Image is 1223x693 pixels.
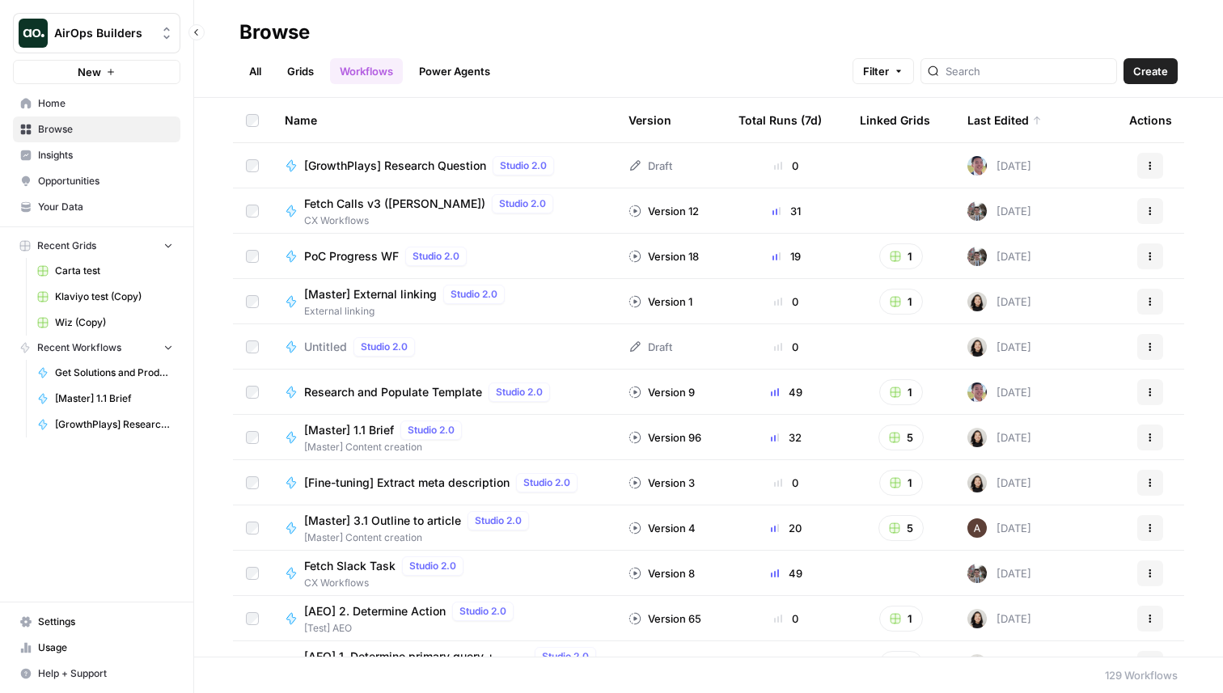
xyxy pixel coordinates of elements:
[967,473,1031,492] div: [DATE]
[738,656,834,672] div: 1
[13,635,180,661] a: Usage
[13,168,180,194] a: Opportunities
[13,91,180,116] a: Home
[13,336,180,360] button: Recent Workflows
[738,158,834,174] div: 0
[285,556,603,590] a: Fetch Slack TaskStudio 2.0CX Workflows
[304,384,482,400] span: Research and Populate Template
[13,13,180,53] button: Workspace: AirOps Builders
[304,603,446,619] span: [AEO] 2. Determine Action
[967,292,1031,311] div: [DATE]
[1105,667,1178,683] div: 129 Workflows
[38,200,173,214] span: Your Data
[967,201,987,221] img: a2mlt6f1nb2jhzcjxsuraj5rj4vi
[967,518,1031,538] div: [DATE]
[38,96,173,111] span: Home
[13,234,180,258] button: Recent Grids
[285,285,603,319] a: [Master] External linkingStudio 2.0External linking
[285,382,603,402] a: Research and Populate TemplateStudio 2.0
[239,58,271,84] a: All
[304,649,528,665] span: [AEO] 1. Determine primary query + keyword
[967,337,987,357] img: t5ef5oef8zpw1w4g2xghobes91mw
[628,339,672,355] div: Draft
[55,315,173,330] span: Wiz (Copy)
[38,666,173,681] span: Help + Support
[361,340,408,354] span: Studio 2.0
[879,651,923,677] button: 1
[38,148,173,163] span: Insights
[55,417,173,432] span: [GrowthPlays] Research Question
[863,63,889,79] span: Filter
[30,386,180,412] a: [Master] 1.1 Brief
[330,58,403,84] a: Workflows
[1124,58,1178,84] button: Create
[879,379,923,405] button: 1
[285,337,603,357] a: UntitledStudio 2.0
[30,412,180,437] a: [GrowthPlays] Research Question
[967,654,987,674] img: t5ef5oef8zpw1w4g2xghobes91mw
[285,247,603,266] a: PoC Progress WFStudio 2.0
[459,604,506,619] span: Studio 2.0
[967,518,987,538] img: wtbmvrjo3qvncyiyitl6zoukl9gz
[496,385,543,399] span: Studio 2.0
[738,520,834,536] div: 20
[967,382,987,402] img: 99f2gcj60tl1tjps57nny4cf0tt1
[628,475,695,491] div: Version 3
[738,248,834,264] div: 19
[285,194,603,228] a: Fetch Calls v3 ([PERSON_NAME])Studio 2.0CX Workflows
[967,428,1031,447] div: [DATE]
[285,602,603,636] a: [AEO] 2. Determine ActionStudio 2.0[Test] AEO
[37,239,96,253] span: Recent Grids
[285,156,603,175] a: [GrowthPlays] Research QuestionStudio 2.0
[239,19,310,45] div: Browse
[499,196,546,211] span: Studio 2.0
[304,513,461,529] span: [Master] 3.1 Outline to article
[55,366,173,380] span: Get Solutions and Products
[304,558,396,574] span: Fetch Slack Task
[409,58,500,84] a: Power Agents
[628,158,672,174] div: Draft
[500,158,547,173] span: Studio 2.0
[853,58,914,84] button: Filter
[13,609,180,635] a: Settings
[878,425,924,450] button: 5
[38,615,173,629] span: Settings
[967,564,987,583] img: a2mlt6f1nb2jhzcjxsuraj5rj4vi
[967,98,1042,142] div: Last Edited
[738,429,834,446] div: 32
[628,294,692,310] div: Version 1
[304,213,560,228] span: CX Workflows
[1129,98,1172,142] div: Actions
[304,475,510,491] span: [Fine-tuning] Extract meta description
[628,248,699,264] div: Version 18
[413,249,459,264] span: Studio 2.0
[37,340,121,355] span: Recent Workflows
[30,284,180,310] a: Klaviyo test (Copy)
[628,611,701,627] div: Version 65
[628,98,671,142] div: Version
[408,423,455,437] span: Studio 2.0
[967,382,1031,402] div: [DATE]
[967,654,1031,674] div: [DATE]
[304,530,535,545] span: [Master] Content creation
[860,98,930,142] div: Linked Grids
[967,428,987,447] img: t5ef5oef8zpw1w4g2xghobes91mw
[628,429,701,446] div: Version 96
[285,98,603,142] div: Name
[19,19,48,48] img: AirOps Builders Logo
[13,60,180,84] button: New
[879,606,923,632] button: 1
[542,649,589,664] span: Studio 2.0
[967,473,987,492] img: t5ef5oef8zpw1w4g2xghobes91mw
[304,196,485,212] span: Fetch Calls v3 ([PERSON_NAME])
[13,116,180,142] a: Browse
[738,294,834,310] div: 0
[30,310,180,336] a: Wiz (Copy)
[304,576,470,590] span: CX Workflows
[967,247,987,266] img: a2mlt6f1nb2jhzcjxsuraj5rj4vi
[738,475,834,491] div: 0
[285,420,603,454] a: [Master] 1.1 BriefStudio 2.0[Master] Content creation
[879,243,923,269] button: 1
[304,440,468,454] span: [Master] Content creation
[967,292,987,311] img: t5ef5oef8zpw1w4g2xghobes91mw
